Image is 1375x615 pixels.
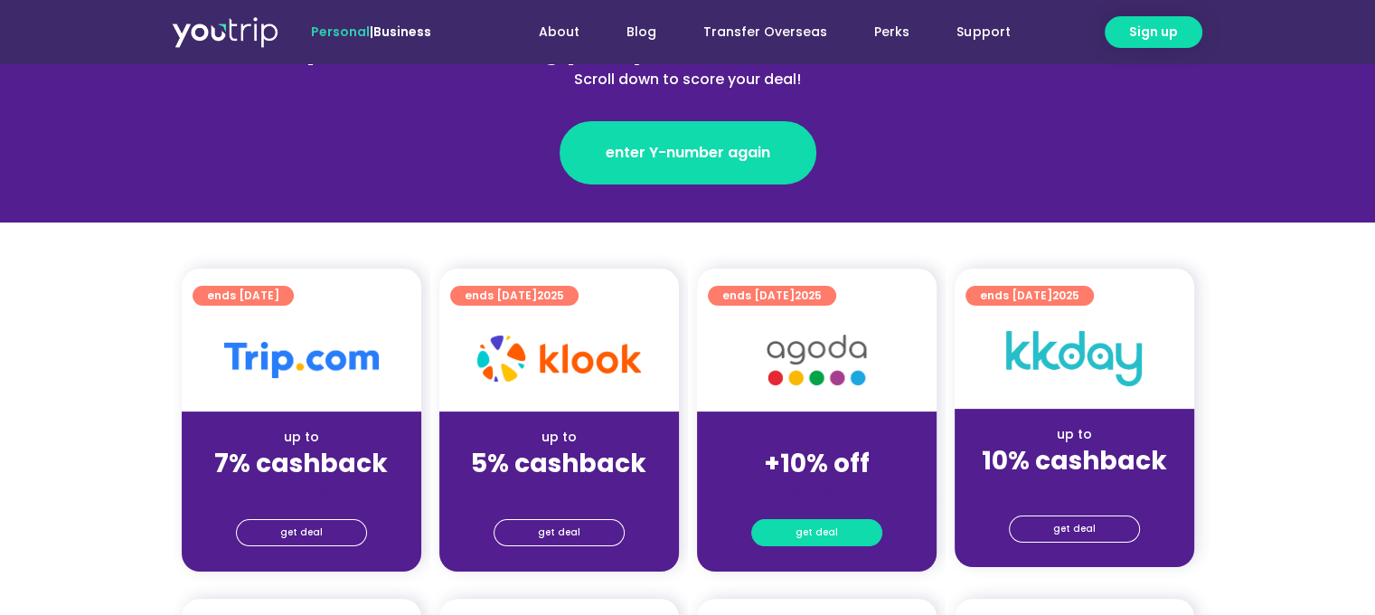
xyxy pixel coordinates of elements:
span: get deal [1053,516,1096,542]
span: get deal [796,520,838,545]
strong: 10% cashback [982,443,1167,478]
span: ends [DATE] [465,286,564,306]
div: (for stays only) [711,480,922,499]
span: enter Y-number again [606,142,770,164]
a: Sign up [1105,16,1202,48]
a: Support [933,15,1033,49]
a: enter Y-number again [560,121,816,184]
div: up to [196,428,407,447]
a: Perks [851,15,933,49]
a: ends [DATE]2025 [965,286,1094,306]
span: 2025 [795,288,822,303]
span: get deal [280,520,323,545]
strong: 5% cashback [471,446,646,481]
div: (for stays only) [196,480,407,499]
a: get deal [1009,516,1140,543]
span: Sign up [1129,23,1178,42]
a: ends [DATE]2025 [708,286,836,306]
span: up to [800,428,833,446]
strong: 7% cashback [214,446,388,481]
div: Scroll down to score your deal! [296,69,1080,90]
span: ends [DATE] [722,286,822,306]
span: 2025 [1052,288,1079,303]
a: Business [373,23,431,41]
span: get deal [538,520,580,545]
a: Blog [603,15,680,49]
a: About [515,15,603,49]
a: ends [DATE]2025 [450,286,579,306]
strong: +10% off [764,446,870,481]
a: ends [DATE] [193,286,294,306]
a: get deal [494,519,625,546]
span: ends [DATE] [980,286,1079,306]
div: (for stays only) [969,478,1180,497]
div: up to [969,425,1180,444]
div: (for stays only) [454,480,664,499]
a: get deal [751,519,882,546]
span: | [311,23,431,41]
span: Personal [311,23,370,41]
span: ends [DATE] [207,286,279,306]
span: 2025 [537,288,564,303]
div: up to [454,428,664,447]
nav: Menu [480,15,1033,49]
a: Transfer Overseas [680,15,851,49]
a: get deal [236,519,367,546]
